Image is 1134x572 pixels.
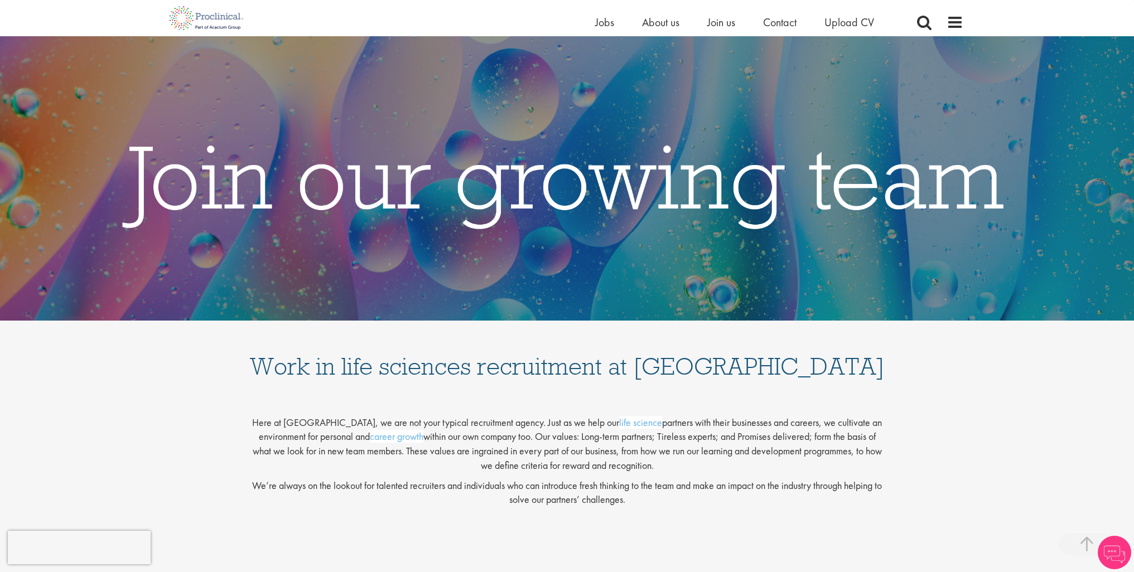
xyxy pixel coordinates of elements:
[1098,536,1131,569] img: Chatbot
[370,430,423,443] a: career growth
[249,332,885,379] h1: Work in life sciences recruitment at [GEOGRAPHIC_DATA]
[595,15,614,30] a: Jobs
[249,478,885,507] p: We’re always on the lookout for talented recruiters and individuals who can introduce fresh think...
[249,406,885,473] p: Here at [GEOGRAPHIC_DATA], we are not your typical recruitment agency. Just as we help our partne...
[707,15,735,30] a: Join us
[824,15,874,30] a: Upload CV
[642,15,679,30] a: About us
[619,416,662,429] a: life science
[763,15,797,30] a: Contact
[8,531,151,564] iframe: reCAPTCHA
